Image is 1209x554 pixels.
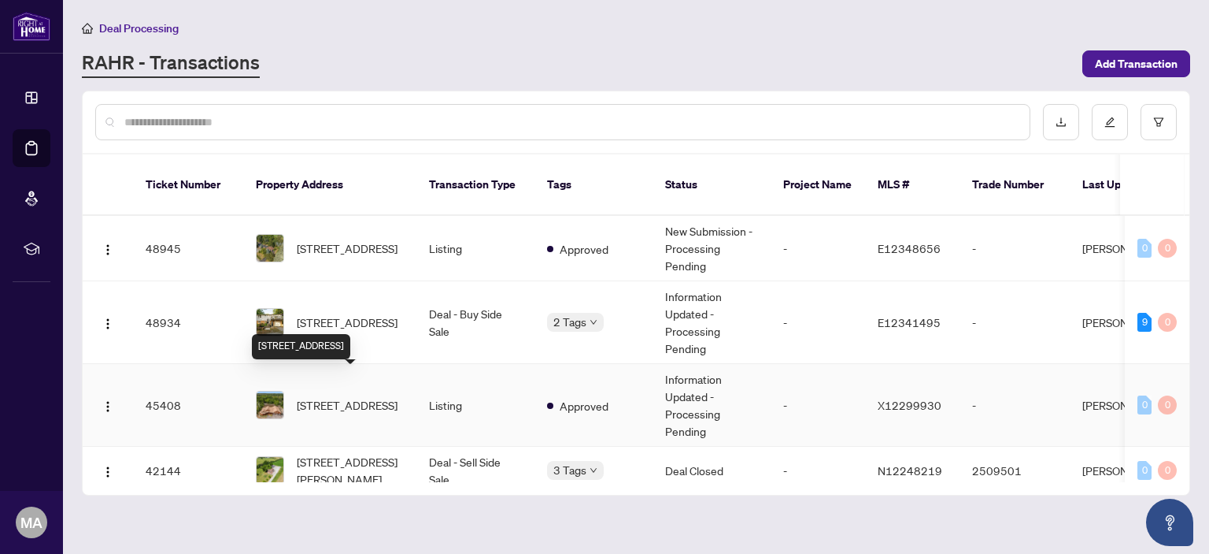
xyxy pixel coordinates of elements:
span: 2 Tags [553,313,586,331]
td: Listing [416,364,534,447]
button: Logo [95,236,120,261]
th: MLS # [865,154,959,216]
th: Ticket Number [133,154,243,216]
span: [STREET_ADDRESS] [297,396,397,414]
span: [STREET_ADDRESS] [297,240,397,257]
span: X12299930 [878,398,941,412]
th: Transaction Type [416,154,534,216]
td: [PERSON_NAME] [1070,281,1188,364]
img: thumbnail-img [257,392,283,418]
img: Logo [102,318,114,330]
td: 48945 [133,216,243,281]
button: filter [1141,104,1177,140]
img: Logo [102,244,114,256]
span: [STREET_ADDRESS] [297,314,397,331]
span: Add Transaction [1095,51,1178,76]
th: Last Updated By [1070,154,1188,216]
button: Logo [95,458,120,483]
span: N12248219 [878,463,942,478]
td: Information Updated - Processing Pending [653,364,771,447]
img: Logo [102,466,114,478]
td: - [771,281,865,364]
button: edit [1092,104,1128,140]
th: Status [653,154,771,216]
td: [PERSON_NAME] [1070,447,1188,495]
img: thumbnail-img [257,457,283,484]
img: Logo [102,400,114,413]
div: 0 [1137,396,1152,415]
td: Deal - Buy Side Sale [416,281,534,364]
button: Add Transaction [1082,50,1190,77]
td: Deal Closed [653,447,771,495]
td: [PERSON_NAME] [1070,216,1188,281]
span: download [1056,117,1067,128]
div: 0 [1137,461,1152,480]
span: home [82,23,93,34]
td: - [771,364,865,447]
button: Logo [95,392,120,418]
div: 0 [1158,313,1177,332]
span: down [590,467,597,474]
td: New Submission - Processing Pending [653,216,771,281]
td: 45408 [133,364,243,447]
td: 2509501 [959,447,1070,495]
td: Deal - Sell Side Sale [416,447,534,495]
div: 0 [1158,461,1177,480]
span: [STREET_ADDRESS][PERSON_NAME] [297,453,404,488]
span: E12348656 [878,241,941,255]
td: - [771,216,865,281]
img: thumbnail-img [257,309,283,336]
div: 0 [1137,239,1152,258]
div: [STREET_ADDRESS] [252,334,350,359]
span: edit [1104,117,1115,128]
button: Open asap [1146,499,1193,546]
img: logo [13,12,50,41]
div: 0 [1158,239,1177,258]
th: Tags [534,154,653,216]
img: thumbnail-img [257,235,283,262]
td: [PERSON_NAME] [1070,364,1188,447]
div: 9 [1137,313,1152,332]
button: download [1043,104,1079,140]
span: Approved [560,397,608,415]
td: Information Updated - Processing Pending [653,281,771,364]
th: Property Address [243,154,416,216]
td: Listing [416,216,534,281]
span: filter [1153,117,1164,128]
span: MA [20,511,43,534]
th: Project Name [771,154,865,216]
span: Deal Processing [99,21,179,35]
span: 3 Tags [553,461,586,479]
span: Approved [560,240,608,258]
td: - [959,281,1070,364]
button: Logo [95,310,120,335]
a: RAHR - Transactions [82,50,260,78]
div: 0 [1158,396,1177,415]
td: - [771,447,865,495]
td: 42144 [133,447,243,495]
td: - [959,364,1070,447]
td: 48934 [133,281,243,364]
span: E12341495 [878,315,941,329]
span: down [590,318,597,326]
td: - [959,216,1070,281]
th: Trade Number [959,154,1070,216]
